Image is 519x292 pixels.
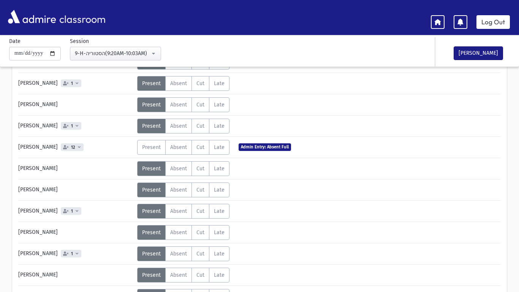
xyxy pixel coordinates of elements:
div: AttTypes [137,119,229,133]
span: Absent [170,272,187,278]
span: Absent [170,187,187,193]
div: [PERSON_NAME] [14,246,137,261]
span: Present [142,251,161,257]
span: Late [214,251,225,257]
span: Cut [196,123,204,129]
span: Late [214,229,225,236]
span: 1 [70,81,74,86]
span: 1 [70,251,74,256]
button: 9-H-הסטוריה(9:20AM-10:03AM) [70,47,161,60]
div: [PERSON_NAME] [14,76,137,91]
span: Present [142,102,161,108]
span: Cut [196,102,204,108]
div: AttTypes [137,225,229,240]
span: Cut [196,80,204,87]
span: Late [214,80,225,87]
div: [PERSON_NAME] [14,161,137,176]
span: Absent [170,80,187,87]
div: [PERSON_NAME] [14,97,137,112]
div: AttTypes [137,268,229,282]
span: Present [142,80,161,87]
span: Absent [170,251,187,257]
div: [PERSON_NAME] [14,182,137,197]
span: Cut [196,144,204,151]
span: Absent [170,229,187,236]
span: Cut [196,187,204,193]
span: classroom [58,7,106,27]
div: AttTypes [137,97,229,112]
span: Present [142,229,161,236]
span: Present [142,144,161,151]
span: Absent [170,144,187,151]
span: Absent [170,123,187,129]
div: [PERSON_NAME] [14,225,137,240]
div: AttTypes [137,204,229,219]
button: [PERSON_NAME] [454,46,503,60]
label: Session [70,37,89,45]
div: AttTypes [137,246,229,261]
a: Log Out [476,15,510,29]
span: Present [142,165,161,172]
span: 1 [70,124,74,129]
span: Cut [196,229,204,236]
img: AdmirePro [6,8,58,25]
span: Late [214,208,225,214]
div: AttTypes [137,76,229,91]
span: Admin Entry: Absent Full [239,143,291,151]
span: Cut [196,251,204,257]
div: [PERSON_NAME] [14,204,137,219]
div: [PERSON_NAME] [14,119,137,133]
span: Absent [170,102,187,108]
span: Present [142,208,161,214]
span: Cut [196,272,204,278]
span: Cut [196,208,204,214]
span: Absent [170,208,187,214]
span: Absent [170,165,187,172]
span: Late [214,165,225,172]
div: AttTypes [137,182,229,197]
span: Late [214,187,225,193]
span: Present [142,123,161,129]
div: 9-H-הסטוריה(9:20AM-10:03AM) [75,49,150,57]
span: Cut [196,165,204,172]
div: AttTypes [137,161,229,176]
span: 1 [70,209,74,214]
div: AttTypes [137,140,229,155]
span: Present [142,187,161,193]
div: [PERSON_NAME] [14,268,137,282]
span: 12 [70,145,77,150]
span: Late [214,102,225,108]
div: [PERSON_NAME] [14,140,137,155]
span: Late [214,144,225,151]
span: Present [142,272,161,278]
label: Date [9,37,21,45]
span: Late [214,123,225,129]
